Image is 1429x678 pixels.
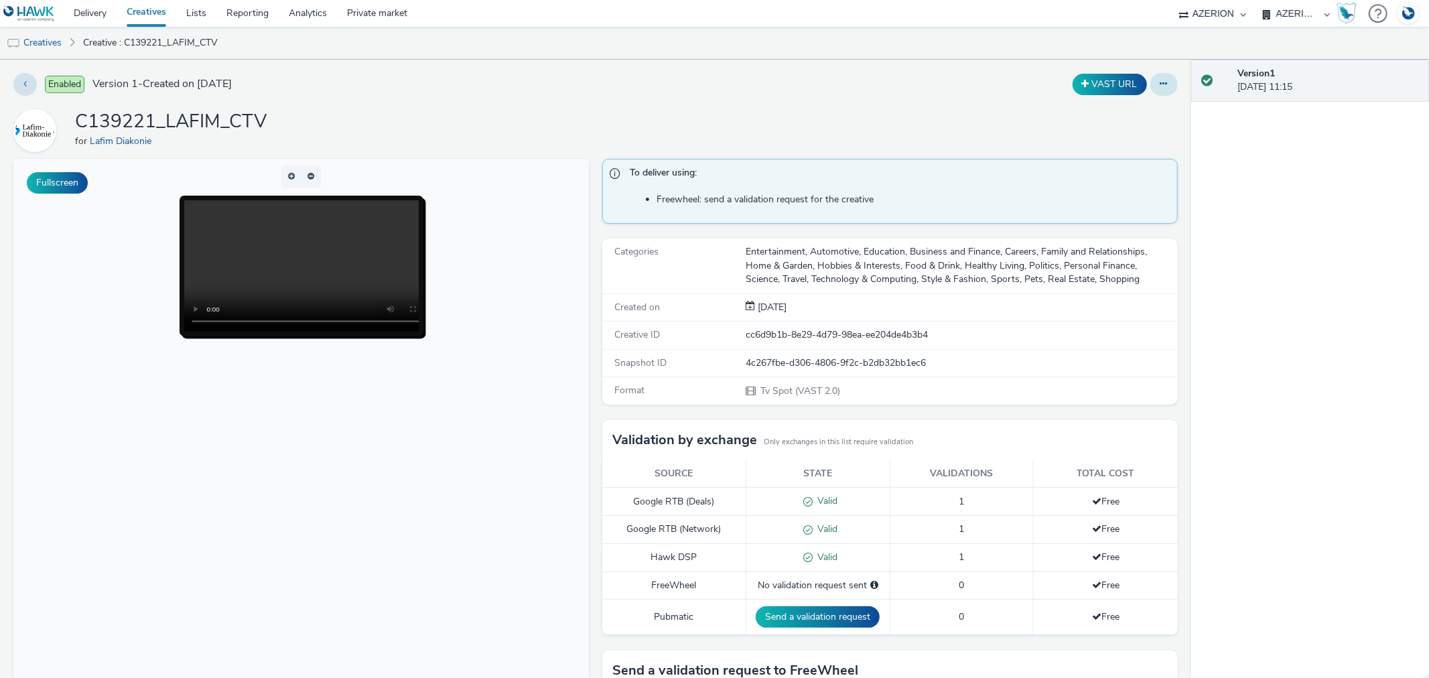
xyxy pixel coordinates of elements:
span: Creative ID [614,328,660,341]
span: To deliver using: [630,166,1164,184]
td: FreeWheel [602,571,746,599]
span: Valid [813,551,837,563]
h3: Validation by exchange [612,430,757,450]
span: 1 [959,523,964,535]
h1: C139221_LAFIM_CTV [75,109,267,135]
span: Created on [614,301,660,314]
a: Hawk Academy [1337,3,1362,24]
span: Format [614,384,644,397]
img: undefined Logo [3,5,55,22]
a: Lafim Diakonie [13,124,62,137]
span: Version 1 - Created on [DATE] [92,76,232,92]
span: Enabled [45,76,84,93]
td: Pubmatic [602,600,746,635]
td: Google RTB (Network) [602,516,746,544]
span: [DATE] [755,301,787,314]
th: State [746,460,890,488]
th: Source [602,460,746,488]
img: Hawk Academy [1337,3,1357,24]
span: Free [1092,495,1119,508]
strong: Version 1 [1237,67,1275,80]
button: Send a validation request [756,606,880,628]
span: Snapshot ID [614,356,667,369]
span: 0 [959,579,964,592]
td: Google RTB (Deals) [602,488,746,516]
span: Free [1092,551,1119,563]
div: 4c267fbe-d306-4806-9f2c-b2db32bb1ec6 [746,356,1176,370]
li: Freewheel: send a validation request for the creative [657,193,1170,206]
div: Duplicate the creative as a VAST URL [1069,74,1150,95]
span: Categories [614,245,659,258]
div: Please select a deal below and click on Send to send a validation request to FreeWheel. [870,579,878,592]
img: Account DE [1398,3,1418,25]
small: Only exchanges in this list require validation [764,437,913,448]
th: Validations [890,460,1034,488]
a: Lafim Diakonie [90,135,157,147]
span: 1 [959,495,964,508]
div: [DATE] 11:15 [1237,67,1418,94]
span: Valid [813,494,837,507]
td: Hawk DSP [602,543,746,571]
div: Entertainment, Automotive, Education, Business and Finance, Careers, Family and Relationships, Ho... [746,245,1176,286]
span: Valid [813,523,837,535]
span: 1 [959,551,964,563]
th: Total cost [1034,460,1178,488]
a: Creative : C139221_LAFIM_CTV [76,27,224,59]
span: Free [1092,579,1119,592]
div: Creation 26 September 2025, 11:15 [755,301,787,314]
button: VAST URL [1073,74,1147,95]
span: Free [1092,610,1119,623]
img: tv [7,37,20,50]
img: Lafim Diakonie [15,111,54,150]
span: Tv Spot (VAST 2.0) [759,385,840,397]
button: Fullscreen [27,172,88,194]
div: No validation request sent [753,579,883,592]
span: Free [1092,523,1119,535]
span: for [75,135,90,147]
div: cc6d9b1b-8e29-4d79-98ea-ee204de4b3b4 [746,328,1176,342]
span: 0 [959,610,964,623]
